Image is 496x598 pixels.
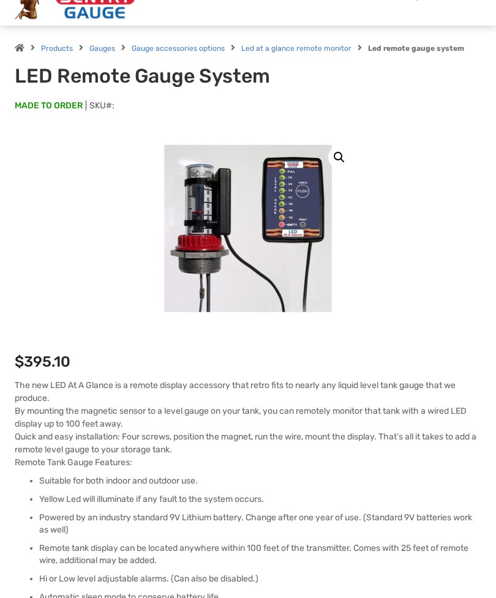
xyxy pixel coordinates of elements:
[39,573,481,585] li: Hi or Low level adjustable alarms. (Can also be disabled.)
[15,353,70,370] bdi: 395.10
[241,44,351,53] a: Led at a glance remote monitor
[15,353,24,370] span: $
[15,64,481,88] h1: LED Remote Gauge System
[39,475,481,487] li: Suitable for both indoor and outdoor use.
[15,100,83,112] span: MADE TO ORDER
[86,100,115,111] span: SKU#:
[132,44,225,53] a: Gauge accessories options
[15,379,481,469] p: The new LED At A Glance is a remote display accessory that retro fits to nearly any liquid level ...
[39,493,481,506] li: Yellow Led will illuminate if any fault to the system occurs.
[328,146,350,168] a: View full-screen image gallery
[39,542,481,567] li: Remote tank display can be located anywhere within 100 feet of the transmitter. Comes with 25 fee...
[89,44,115,53] a: Gauges
[41,44,73,53] a: Products
[39,512,481,536] li: Powered by an industry standard 9V Lithium battery. Change after one year of use. (Standard 9V ba...
[368,44,464,53] strong: Led remote gauge system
